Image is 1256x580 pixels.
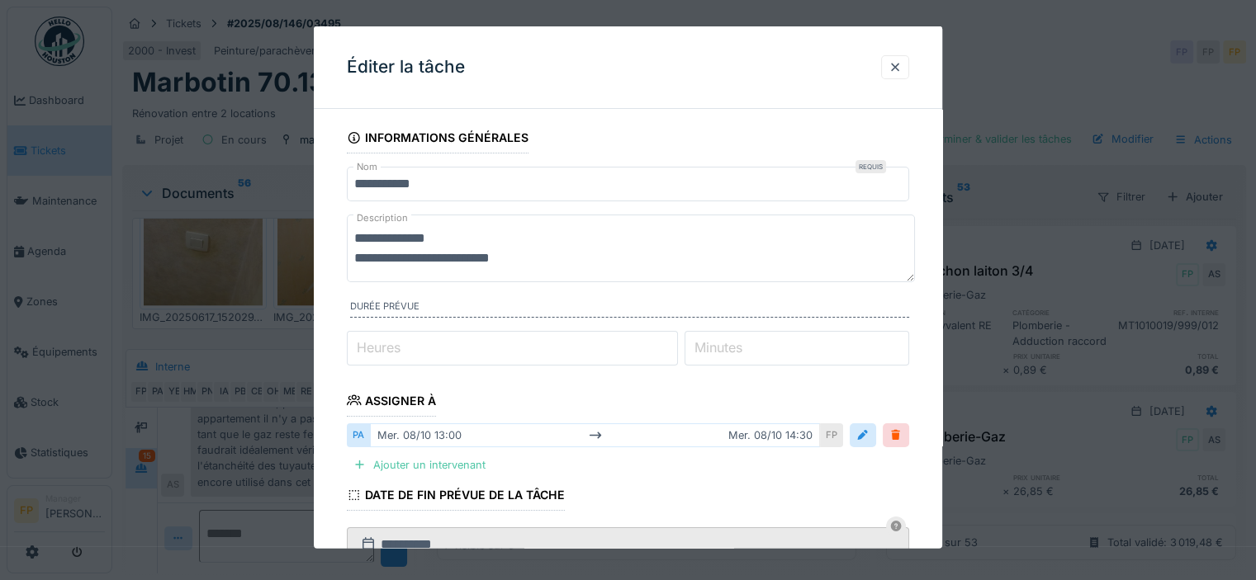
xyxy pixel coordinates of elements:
[353,337,404,356] label: Heures
[353,208,411,229] label: Description
[370,422,820,446] div: mer. 08/10 13:00 mer. 08/10 14:30
[347,454,492,476] div: Ajouter un intervenant
[353,160,381,174] label: Nom
[820,422,843,446] div: FP
[856,160,886,173] div: Requis
[691,337,746,356] label: Minutes
[350,299,909,317] label: Durée prévue
[347,483,565,511] div: Date de fin prévue de la tâche
[347,57,465,78] h3: Éditer la tâche
[347,388,436,416] div: Assigner à
[347,422,370,446] div: PA
[347,125,528,153] div: Informations générales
